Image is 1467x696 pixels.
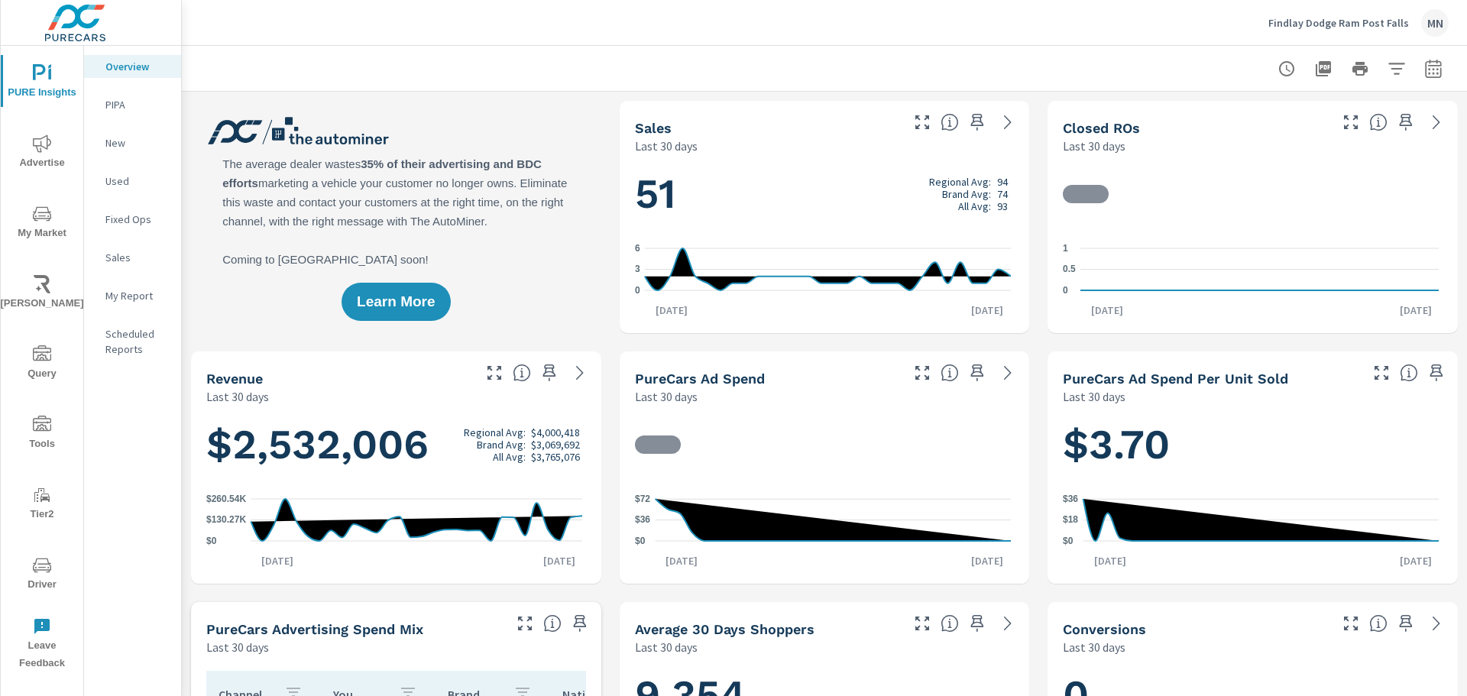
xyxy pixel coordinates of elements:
[251,553,304,568] p: [DATE]
[1083,553,1137,568] p: [DATE]
[941,113,959,131] span: Number of vehicles sold by the dealership over the selected date range. [Source: This data is sou...
[1389,303,1443,318] p: [DATE]
[655,553,708,568] p: [DATE]
[1369,113,1388,131] span: Number of Repair Orders Closed by the selected dealership group over the selected time range. [So...
[493,451,526,463] p: All Avg:
[635,137,698,155] p: Last 30 days
[206,621,423,637] h5: PureCars Advertising Spend Mix
[635,494,650,504] text: $72
[206,515,246,526] text: $130.27K
[568,611,592,636] span: Save this to your personalized report
[996,361,1020,385] a: See more details in report
[910,110,934,134] button: Make Fullscreen
[206,387,269,406] p: Last 30 days
[342,283,450,321] button: Learn More
[1063,120,1140,136] h5: Closed ROs
[84,170,181,193] div: Used
[1080,303,1134,318] p: [DATE]
[105,59,169,74] p: Overview
[5,205,79,242] span: My Market
[635,515,650,526] text: $36
[910,611,934,636] button: Make Fullscreen
[1268,16,1409,30] p: Findlay Dodge Ram Post Falls
[965,611,989,636] span: Save this to your personalized report
[1339,110,1363,134] button: Make Fullscreen
[5,134,79,172] span: Advertise
[5,617,79,672] span: Leave Feedback
[105,173,169,189] p: Used
[533,553,586,568] p: [DATE]
[464,426,526,439] p: Regional Avg:
[531,439,580,451] p: $3,069,692
[84,93,181,116] div: PIPA
[942,188,991,200] p: Brand Avg:
[1063,536,1074,546] text: $0
[105,135,169,151] p: New
[1063,371,1288,387] h5: PureCars Ad Spend Per Unit Sold
[206,536,217,546] text: $0
[635,621,814,637] h5: Average 30 Days Shoppers
[206,419,586,471] h1: $2,532,006
[84,322,181,361] div: Scheduled Reports
[635,285,640,296] text: 0
[965,361,989,385] span: Save this to your personalized report
[84,55,181,78] div: Overview
[105,326,169,357] p: Scheduled Reports
[1308,53,1339,84] button: "Export Report to PDF"
[105,288,169,303] p: My Report
[531,451,580,463] p: $3,765,076
[206,494,246,504] text: $260.54K
[1063,264,1076,275] text: 0.5
[941,364,959,382] span: Total cost of media for all PureCars channels for the selected dealership group over the selected...
[5,486,79,523] span: Tier2
[5,556,79,594] span: Driver
[635,387,698,406] p: Last 30 days
[1394,611,1418,636] span: Save this to your personalized report
[1400,364,1418,382] span: Average cost of advertising per each vehicle sold at the dealer over the selected date range. The...
[635,638,698,656] p: Last 30 days
[635,371,765,387] h5: PureCars Ad Spend
[105,212,169,227] p: Fixed Ops
[477,439,526,451] p: Brand Avg:
[531,426,580,439] p: $4,000,418
[105,250,169,265] p: Sales
[568,361,592,385] a: See more details in report
[635,264,640,275] text: 3
[5,345,79,383] span: Query
[84,131,181,154] div: New
[357,295,435,309] span: Learn More
[960,303,1014,318] p: [DATE]
[5,64,79,102] span: PURE Insights
[960,553,1014,568] p: [DATE]
[1424,361,1449,385] span: Save this to your personalized report
[1345,53,1375,84] button: Print Report
[1063,243,1068,254] text: 1
[84,208,181,231] div: Fixed Ops
[910,361,934,385] button: Make Fullscreen
[1381,53,1412,84] button: Apply Filters
[206,371,263,387] h5: Revenue
[965,110,989,134] span: Save this to your personalized report
[206,638,269,656] p: Last 30 days
[929,176,991,188] p: Regional Avg:
[1063,494,1078,504] text: $36
[635,168,1015,220] h1: 51
[1063,621,1146,637] h5: Conversions
[1339,611,1363,636] button: Make Fullscreen
[1389,553,1443,568] p: [DATE]
[1063,515,1078,526] text: $18
[1394,110,1418,134] span: Save this to your personalized report
[645,303,698,318] p: [DATE]
[941,614,959,633] span: A rolling 30 day total of daily Shoppers on the dealership website, averaged over the selected da...
[1063,638,1125,656] p: Last 30 days
[1424,611,1449,636] a: See more details in report
[1421,9,1449,37] div: MN
[1063,285,1068,296] text: 0
[1063,137,1125,155] p: Last 30 days
[537,361,562,385] span: Save this to your personalized report
[1,46,83,678] div: nav menu
[1369,614,1388,633] span: The number of dealer-specified goals completed by a visitor. [Source: This data is provided by th...
[482,361,507,385] button: Make Fullscreen
[1063,419,1443,471] h1: $3.70
[635,243,640,254] text: 6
